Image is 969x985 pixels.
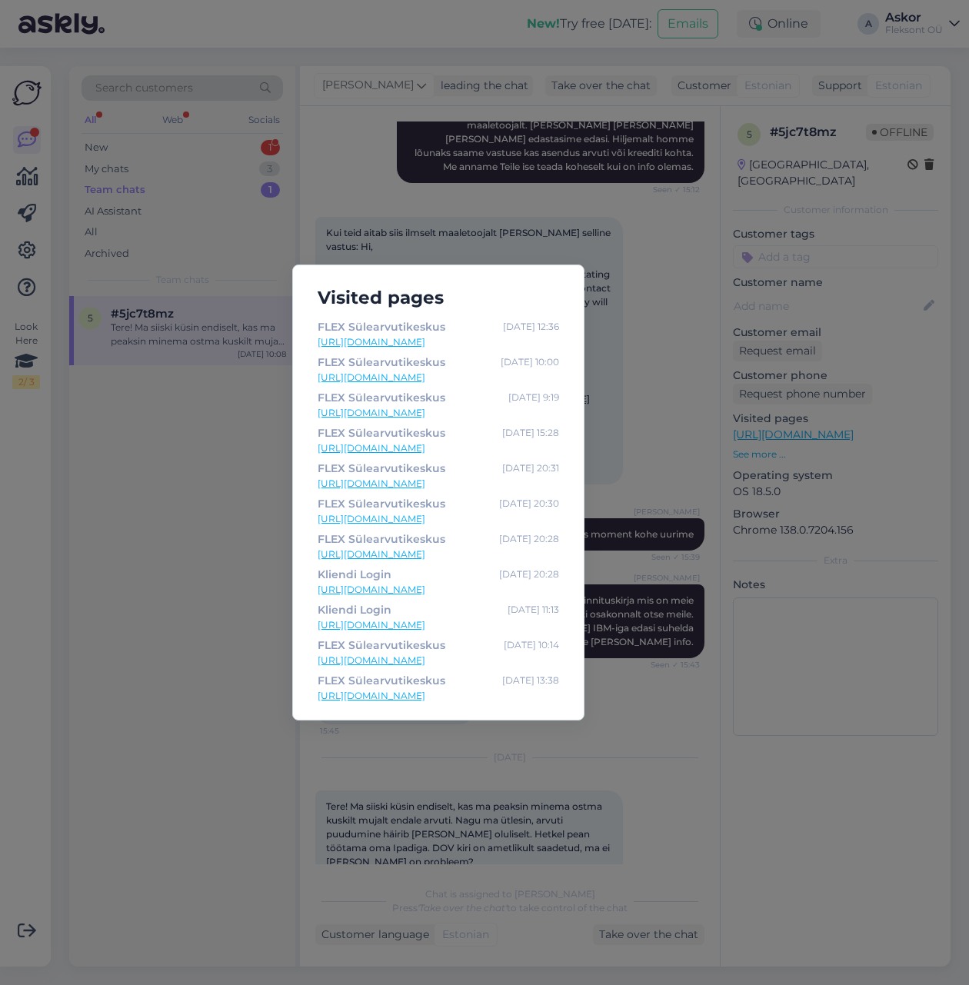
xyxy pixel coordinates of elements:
[504,637,559,654] div: [DATE] 10:14
[508,389,559,406] div: [DATE] 9:19
[318,371,559,384] a: [URL][DOMAIN_NAME]
[318,566,391,583] div: Kliendi Login
[502,424,559,441] div: [DATE] 15:28
[318,318,445,335] div: FLEX Sülearvutikeskus
[508,601,559,618] div: [DATE] 11:13
[318,424,445,441] div: FLEX Sülearvutikeskus
[318,477,559,491] a: [URL][DOMAIN_NAME]
[318,389,445,406] div: FLEX Sülearvutikeskus
[318,354,445,371] div: FLEX Sülearvutikeskus
[318,495,445,512] div: FLEX Sülearvutikeskus
[318,335,559,349] a: [URL][DOMAIN_NAME]
[502,460,559,477] div: [DATE] 20:31
[318,441,559,455] a: [URL][DOMAIN_NAME]
[318,460,445,477] div: FLEX Sülearvutikeskus
[318,689,559,703] a: [URL][DOMAIN_NAME]
[318,406,559,420] a: [URL][DOMAIN_NAME]
[499,566,559,583] div: [DATE] 20:28
[318,601,391,618] div: Kliendi Login
[318,672,445,689] div: FLEX Sülearvutikeskus
[318,512,559,526] a: [URL][DOMAIN_NAME]
[318,618,559,632] a: [URL][DOMAIN_NAME]
[318,531,445,547] div: FLEX Sülearvutikeskus
[318,654,559,667] a: [URL][DOMAIN_NAME]
[318,547,559,561] a: [URL][DOMAIN_NAME]
[305,284,571,312] h5: Visited pages
[503,318,559,335] div: [DATE] 12:36
[318,583,559,597] a: [URL][DOMAIN_NAME]
[499,531,559,547] div: [DATE] 20:28
[499,495,559,512] div: [DATE] 20:30
[318,637,445,654] div: FLEX Sülearvutikeskus
[502,672,559,689] div: [DATE] 13:38
[501,354,559,371] div: [DATE] 10:00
